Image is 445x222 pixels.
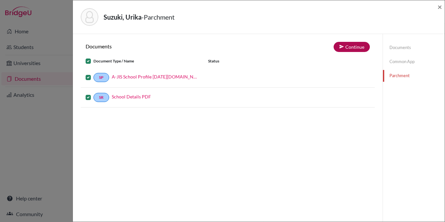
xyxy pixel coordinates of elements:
h6: Documents [81,43,228,49]
a: SP [93,73,109,82]
strong: Suzuki, Urika [104,13,141,21]
button: Continue [334,42,370,52]
a: SR [93,93,109,102]
button: Close [437,3,442,11]
span: × [437,2,442,11]
div: Status [203,57,277,65]
span: - Parchment [141,13,174,21]
a: Documents [383,42,445,53]
a: School Details PDF [112,93,151,100]
div: Document Type / Name [81,57,203,65]
a: Common App [383,56,445,67]
a: Parchment [383,70,445,81]
a: A-JIS School Profile [DATE][DOMAIN_NAME][DATE]_wide [112,73,198,80]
